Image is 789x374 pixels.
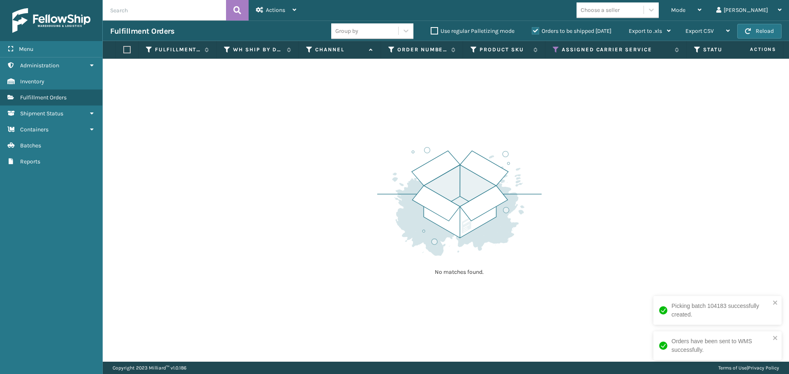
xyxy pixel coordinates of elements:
button: close [773,299,778,307]
div: Choose a seller [581,6,620,14]
span: Batches [20,142,41,149]
span: Administration [20,62,59,69]
div: Group by [335,27,358,35]
div: Orders have been sent to WMS successfully. [671,337,770,354]
span: Actions [724,43,781,56]
img: logo [12,8,90,33]
button: Reload [737,24,782,39]
p: Copyright 2023 Milliard™ v 1.0.186 [113,362,187,374]
span: Export to .xls [629,28,662,34]
span: Export CSV [685,28,714,34]
span: Mode [671,7,685,14]
button: close [773,335,778,342]
label: Order Number [397,46,447,53]
label: Assigned Carrier Service [562,46,671,53]
h3: Fulfillment Orders [110,26,174,36]
label: Use regular Palletizing mode [431,28,514,34]
span: Reports [20,158,40,165]
label: Orders to be shipped [DATE] [532,28,611,34]
label: Channel [315,46,365,53]
span: Inventory [20,78,44,85]
span: Actions [266,7,285,14]
span: Fulfillment Orders [20,94,67,101]
label: Fulfillment Order Id [155,46,201,53]
div: Picking batch 104183 successfully created. [671,302,770,319]
label: WH Ship By Date [233,46,283,53]
label: Product SKU [480,46,529,53]
span: Menu [19,46,33,53]
label: Status [703,46,753,53]
span: Containers [20,126,48,133]
span: Shipment Status [20,110,63,117]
